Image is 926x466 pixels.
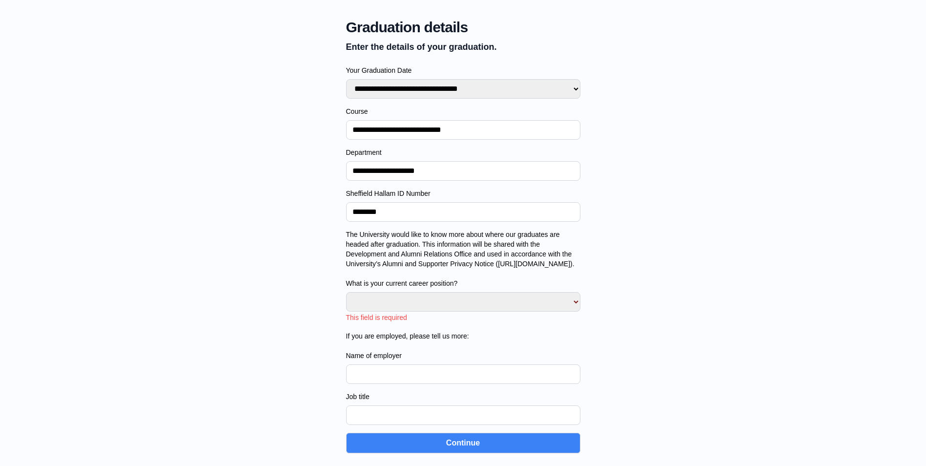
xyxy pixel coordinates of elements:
label: Department [346,148,580,157]
label: If you are employed, please tell us more: Name of employer [346,331,580,360]
button: Continue [346,433,580,453]
p: Enter the details of your graduation. [346,40,580,54]
label: Sheffield Hallam ID Number [346,189,580,198]
label: The University would like to know more about where our graduates are headed after graduation. Thi... [346,230,580,288]
span: This field is required [346,314,407,321]
label: Job title [346,392,580,402]
span: Graduation details [346,19,580,36]
label: Course [346,106,580,116]
label: Your Graduation Date [346,65,580,75]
